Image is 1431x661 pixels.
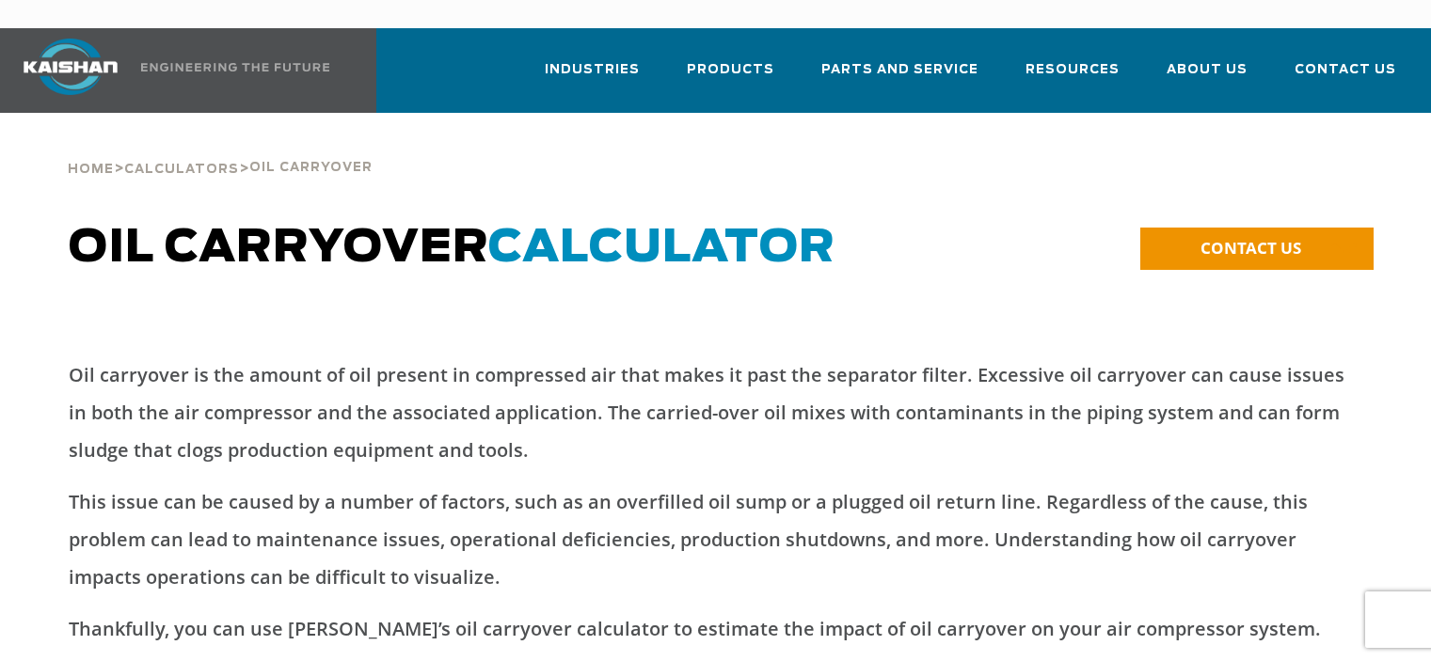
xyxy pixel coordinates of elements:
[821,45,978,109] a: Parts and Service
[1167,59,1248,81] span: About Us
[1140,228,1374,270] a: CONTACT US
[545,45,640,109] a: Industries
[1200,237,1301,259] span: CONTACT US
[68,160,114,177] a: Home
[69,356,1362,469] p: Oil carryover is the amount of oil present in compressed air that makes it past the separator fil...
[68,164,114,176] span: Home
[1295,59,1396,81] span: Contact Us
[545,59,640,81] span: Industries
[124,160,239,177] a: Calculators
[141,63,329,71] img: Engineering the future
[249,162,373,174] span: Oil Carryover
[68,113,373,184] div: > >
[488,226,835,271] span: CALCULATOR
[69,483,1362,596] p: This issue can be caused by a number of factors, such as an overfilled oil sump or a plugged oil ...
[1295,45,1396,109] a: Contact Us
[687,45,774,109] a: Products
[124,164,239,176] span: Calculators
[1026,59,1120,81] span: Resources
[1167,45,1248,109] a: About Us
[69,610,1362,648] p: Thankfully, you can use [PERSON_NAME]’s oil carryover calculator to estimate the impact of oil ca...
[821,59,978,81] span: Parts and Service
[1026,45,1120,109] a: Resources
[687,59,774,81] span: Products
[69,226,835,271] span: Oil Carryover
